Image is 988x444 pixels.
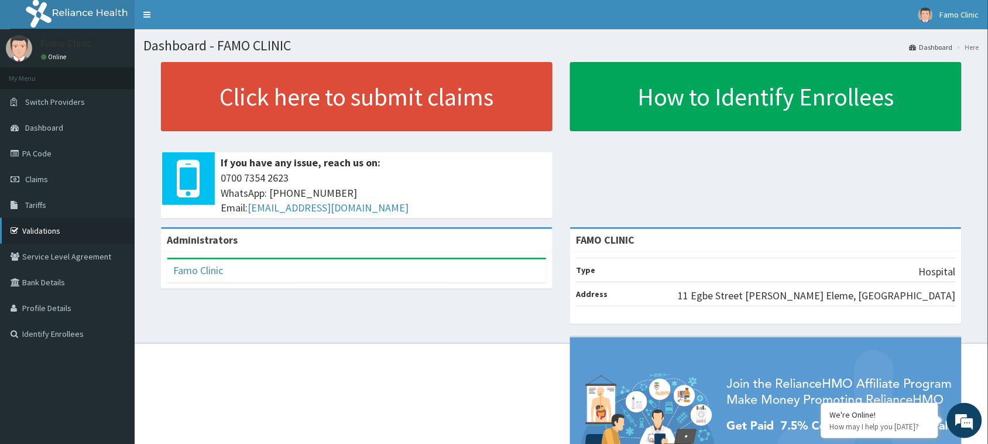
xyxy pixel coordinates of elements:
a: How to Identify Enrollees [570,62,962,131]
p: Famo Clinic [41,38,92,49]
p: 11 Egbe Street [PERSON_NAME] Eleme, [GEOGRAPHIC_DATA] [678,288,956,303]
span: 0700 7354 2623 WhatsApp: [PHONE_NUMBER] Email: [221,170,547,216]
b: Type [576,265,595,275]
p: How may I help you today? [830,422,929,432]
strong: FAMO CLINIC [576,233,634,247]
img: User Image [918,8,933,22]
a: Dashboard [910,42,953,52]
a: [EMAIL_ADDRESS][DOMAIN_NAME] [248,201,409,214]
h1: Dashboard - FAMO CLINIC [143,38,979,53]
li: Here [954,42,979,52]
div: We're Online! [830,409,929,420]
span: Tariffs [25,200,46,210]
a: Click here to submit claims [161,62,553,131]
span: Famo Clinic [940,9,979,20]
span: Claims [25,174,48,185]
span: Dashboard [25,122,63,133]
span: Switch Providers [25,97,85,107]
p: Hospital [919,264,956,279]
b: If you have any issue, reach us on: [221,156,380,169]
a: Famo Clinic [173,264,223,277]
img: User Image [6,35,32,62]
a: Online [41,53,69,61]
b: Administrators [167,233,238,247]
b: Address [576,289,608,299]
